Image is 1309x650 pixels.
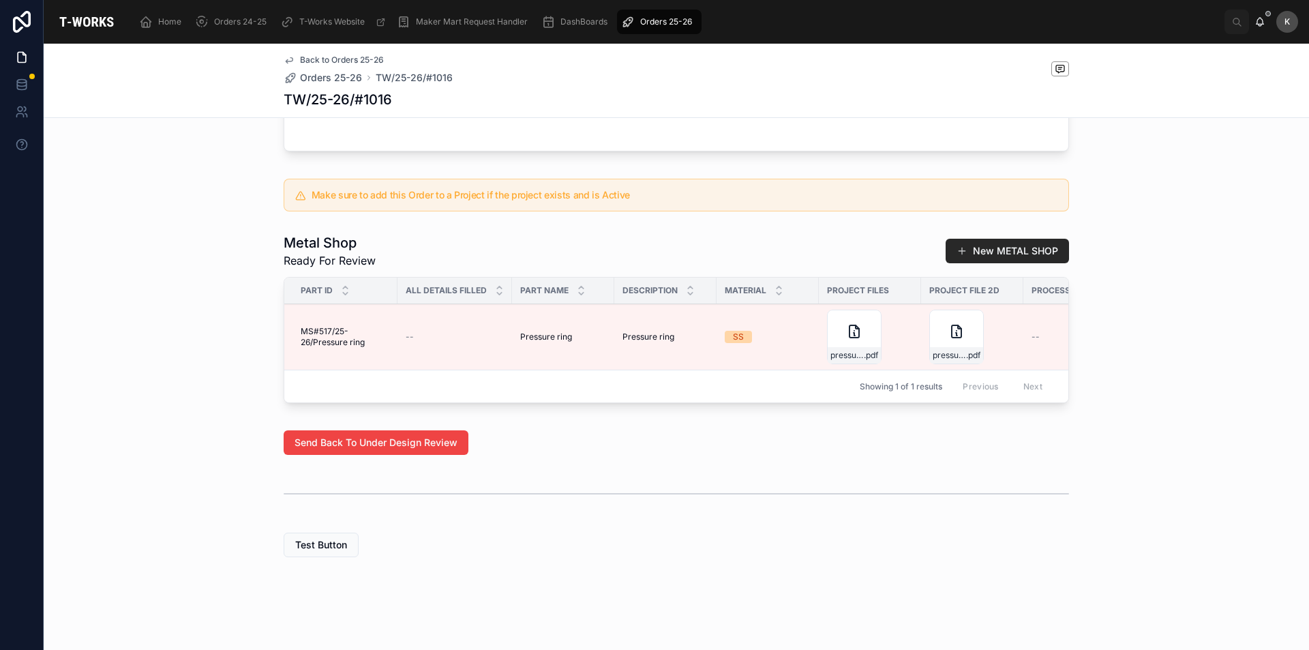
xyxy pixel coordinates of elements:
[300,71,362,85] span: Orders 25-26
[830,350,864,361] span: pressure_ring
[864,350,878,361] span: .pdf
[406,285,487,296] span: All Details Filled
[130,7,1224,37] div: scrollable content
[393,10,537,34] a: Maker Mart Request Handler
[1032,331,1040,342] span: --
[295,436,457,449] span: Send Back To Under Design Review
[640,16,692,27] span: Orders 25-26
[520,285,569,296] span: Part Name
[622,331,674,342] span: Pressure ring
[191,10,276,34] a: Orders 24-25
[284,252,376,269] span: Ready For Review
[416,16,528,27] span: Maker Mart Request Handler
[214,16,267,27] span: Orders 24-25
[312,190,1057,200] h5: Make sure to add this Order to a Project if the project exists and is Active
[622,285,678,296] span: Description
[284,533,359,557] button: Test Button
[300,55,384,65] span: Back to Orders 25-26
[933,350,966,361] span: pressure_ring
[376,71,453,85] a: TW/25-26/#1016
[733,331,744,343] div: SS
[284,430,468,455] button: Send Back To Under Design Review
[1032,285,1094,296] span: Process Type
[284,71,362,85] a: Orders 25-26
[135,10,191,34] a: Home
[295,538,347,552] span: Test Button
[725,285,766,296] span: Material
[537,10,617,34] a: DashBoards
[276,10,393,34] a: T-Works Website
[617,10,702,34] a: Orders 25-26
[929,285,999,296] span: Project File 2D
[946,239,1069,263] button: New METAL SHOP
[299,16,365,27] span: T-Works Website
[860,381,942,392] span: Showing 1 of 1 results
[301,326,389,348] span: MS#517/25-26/Pressure ring
[966,350,980,361] span: .pdf
[520,331,572,342] span: Pressure ring
[827,285,889,296] span: Project Files
[284,90,392,109] h1: TW/25-26/#1016
[284,233,376,252] h1: Metal Shop
[1284,16,1290,27] span: K
[284,55,384,65] a: Back to Orders 25-26
[55,11,119,33] img: App logo
[158,16,181,27] span: Home
[301,285,333,296] span: Part ID
[406,331,414,342] span: --
[560,16,607,27] span: DashBoards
